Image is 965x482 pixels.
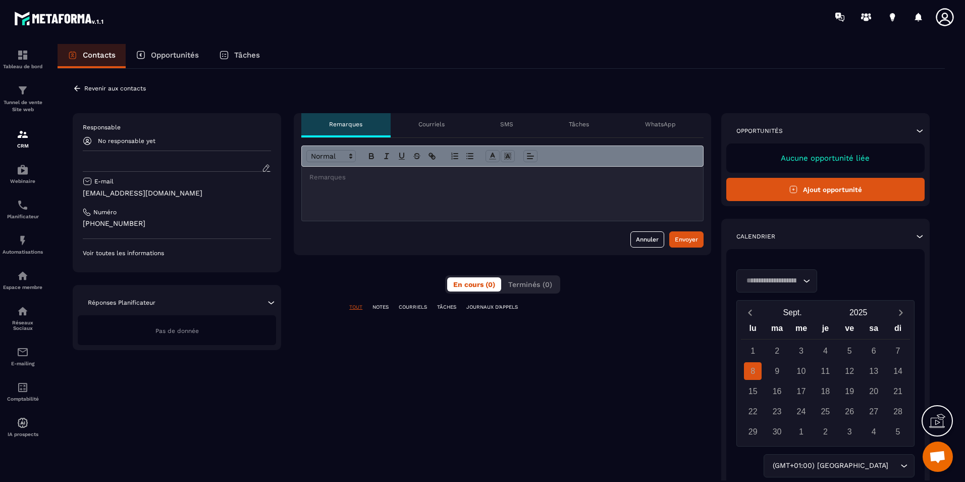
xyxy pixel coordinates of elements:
[3,121,43,156] a: formationformationCRM
[645,120,676,128] p: WhatsApp
[17,270,29,282] img: automations
[789,321,814,339] div: me
[17,199,29,211] img: scheduler
[813,321,837,339] div: je
[792,382,810,400] div: 17
[736,127,783,135] p: Opportunités
[768,362,786,380] div: 9
[3,262,43,298] a: automationsautomationsEspace membre
[736,269,817,293] div: Search for option
[349,304,362,311] p: TOUT
[744,362,762,380] div: 8
[765,321,789,339] div: ma
[372,304,389,311] p: NOTES
[817,382,834,400] div: 18
[744,423,762,441] div: 29
[3,77,43,121] a: formationformationTunnel de vente Site web
[17,164,29,176] img: automations
[17,381,29,394] img: accountant
[94,177,114,185] p: E-mail
[447,277,501,292] button: En cours (0)
[923,442,953,472] div: Ouvrir le chat
[630,231,664,248] button: Annuler
[744,382,762,400] div: 15
[3,191,43,227] a: schedulerschedulerPlanificateur
[841,362,859,380] div: 12
[675,234,698,245] div: Envoyer
[862,321,886,339] div: sa
[817,423,834,441] div: 2
[83,249,271,257] p: Voir toutes les informations
[743,275,800,286] input: Search for option
[726,178,925,201] button: Ajout opportunité
[3,361,43,366] p: E-mailing
[502,277,558,292] button: Terminés (0)
[837,321,862,339] div: ve
[88,299,155,307] p: Réponses Planificateur
[399,304,427,311] p: COURRIELS
[865,342,883,360] div: 6
[3,99,43,113] p: Tunnel de vente Site web
[3,178,43,184] p: Webinaire
[768,423,786,441] div: 30
[744,403,762,420] div: 22
[768,403,786,420] div: 23
[741,306,760,319] button: Previous month
[889,342,907,360] div: 7
[3,396,43,402] p: Comptabilité
[792,362,810,380] div: 10
[84,85,146,92] p: Revenir aux contacts
[500,120,513,128] p: SMS
[817,362,834,380] div: 11
[83,123,271,131] p: Responsable
[669,231,704,248] button: Envoyer
[3,431,43,437] p: IA prospects
[453,280,495,288] span: En cours (0)
[841,342,859,360] div: 5
[825,304,891,321] button: Open years overlay
[768,342,786,360] div: 2
[891,306,910,319] button: Next month
[760,304,826,321] button: Open months overlay
[817,342,834,360] div: 4
[93,208,117,216] p: Numéro
[3,298,43,339] a: social-networksocial-networkRéseaux Sociaux
[17,305,29,317] img: social-network
[736,232,775,240] p: Calendrier
[234,51,260,60] p: Tâches
[744,342,762,360] div: 1
[3,374,43,409] a: accountantaccountantComptabilité
[418,120,445,128] p: Courriels
[3,64,43,69] p: Tableau de bord
[889,382,907,400] div: 21
[792,403,810,420] div: 24
[841,382,859,400] div: 19
[98,137,155,144] p: No responsable yet
[865,382,883,400] div: 20
[3,284,43,290] p: Espace membre
[17,417,29,429] img: automations
[17,234,29,247] img: automations
[817,403,834,420] div: 25
[3,227,43,262] a: automationsautomationsAutomatisations
[741,321,765,339] div: lu
[792,342,810,360] div: 3
[3,249,43,255] p: Automatisations
[329,120,362,128] p: Remarques
[126,44,209,68] a: Opportunités
[437,304,456,311] p: TÂCHES
[17,49,29,61] img: formation
[889,362,907,380] div: 14
[3,41,43,77] a: formationformationTableau de bord
[736,154,915,163] p: Aucune opportunité liée
[209,44,270,68] a: Tâches
[83,51,116,60] p: Contacts
[83,219,271,228] p: [PHONE_NUMBER]
[58,44,126,68] a: Contacts
[3,156,43,191] a: automationsautomationsWebinaire
[17,84,29,97] img: formation
[841,403,859,420] div: 26
[3,143,43,149] p: CRM
[17,128,29,140] img: formation
[3,339,43,374] a: emailemailE-mailing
